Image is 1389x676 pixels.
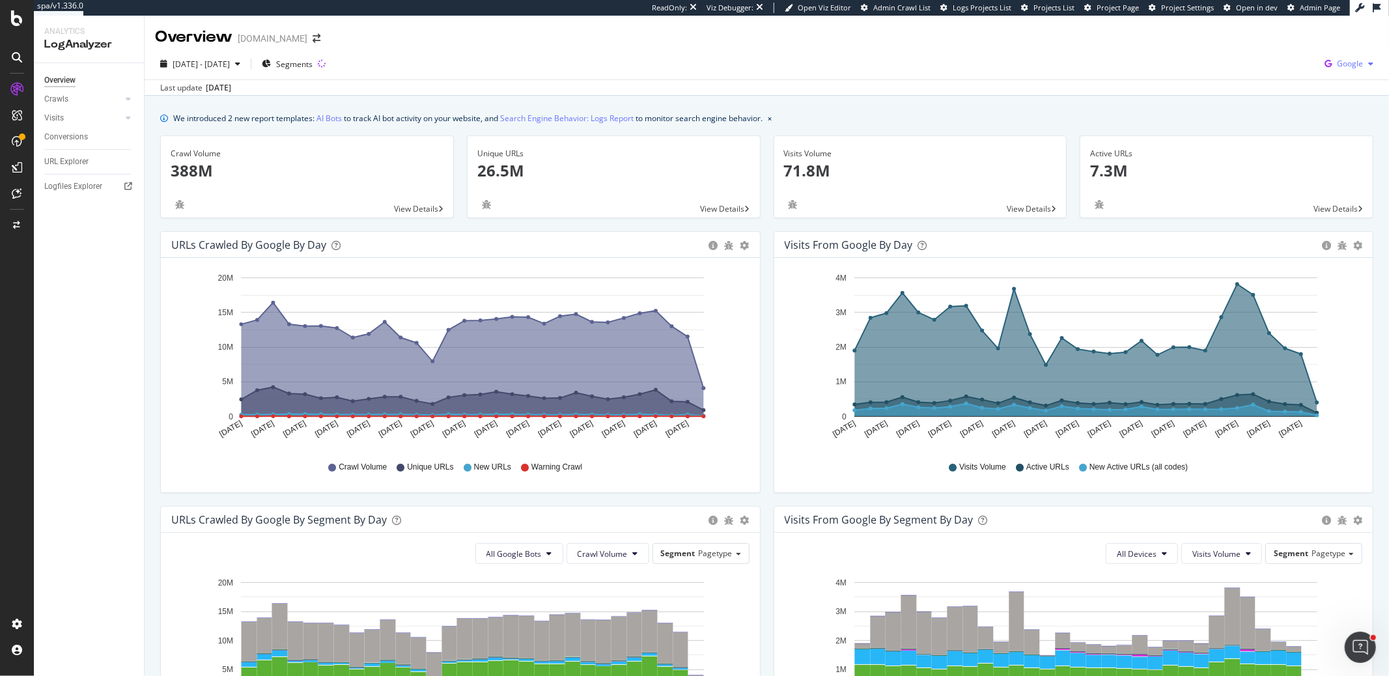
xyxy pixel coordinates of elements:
span: Admin Page [1300,3,1340,12]
span: Crawl Volume [578,548,628,559]
text: [DATE] [1150,419,1176,439]
text: [DATE] [313,419,339,439]
text: 0 [842,412,847,421]
a: Projects List [1021,3,1074,13]
button: close banner [765,109,775,128]
button: Segments [257,53,318,74]
div: Visits [44,111,64,125]
text: 2M [835,343,847,352]
text: [DATE] [1086,419,1112,439]
div: bug [1338,241,1347,250]
div: Visits from Google by day [785,238,913,251]
a: Open in dev [1224,3,1278,13]
button: All Devices [1106,543,1178,564]
text: 4M [835,274,847,283]
text: [DATE] [600,419,626,439]
button: Visits Volume [1181,543,1262,564]
text: [DATE] [895,419,921,439]
span: Admin Crawl List [873,3,931,12]
div: bug [171,200,189,209]
div: [DATE] [206,82,231,94]
div: gear [740,241,750,250]
text: 3M [835,308,847,317]
text: [DATE] [345,419,371,439]
a: Crawls [44,92,122,106]
text: 10M [218,636,233,645]
div: Last update [160,82,231,94]
div: bug [477,200,496,209]
text: [DATE] [1245,419,1271,439]
span: Project Settings [1161,3,1214,12]
text: [DATE] [927,419,953,439]
div: bug [725,516,734,525]
button: All Google Bots [475,543,563,564]
div: URLs Crawled by Google By Segment By Day [171,513,387,526]
a: Conversions [44,130,135,144]
span: Open Viz Editor [798,3,851,12]
text: 10M [218,343,233,352]
text: [DATE] [1277,419,1303,439]
span: View Details [701,203,745,214]
text: [DATE] [249,419,275,439]
span: View Details [394,203,438,214]
text: [DATE] [1182,419,1208,439]
span: Open in dev [1236,3,1278,12]
span: Segment [661,548,695,559]
button: [DATE] - [DATE] [155,53,246,74]
div: circle-info [1322,516,1331,525]
span: Pagetype [1312,548,1345,559]
text: [DATE] [281,419,307,439]
div: LogAnalyzer [44,37,133,52]
a: Logfiles Explorer [44,180,135,193]
div: info banner [160,111,1373,125]
text: [DATE] [568,419,595,439]
div: [DOMAIN_NAME] [238,32,307,45]
a: Project Page [1084,3,1139,13]
div: gear [1353,241,1362,250]
p: 71.8M [784,160,1057,182]
div: Visits from Google By Segment By Day [785,513,974,526]
span: Unique URLs [407,462,453,473]
svg: A chart. [171,268,750,449]
text: 15M [218,308,233,317]
div: Unique URLs [477,148,750,160]
div: Analytics [44,26,133,37]
text: 15M [218,607,233,616]
div: gear [1353,516,1362,525]
div: bug [725,241,734,250]
div: circle-info [1322,241,1331,250]
div: ReadOnly: [652,3,687,13]
span: All Devices [1117,548,1157,559]
div: Overview [155,26,232,48]
text: 20M [218,578,233,587]
text: [DATE] [473,419,499,439]
span: Visits Volume [959,462,1006,473]
a: Admin Page [1287,3,1340,13]
a: Overview [44,74,135,87]
text: [DATE] [632,419,658,439]
div: circle-info [709,241,718,250]
a: URL Explorer [44,155,135,169]
div: URL Explorer [44,155,89,169]
div: arrow-right-arrow-left [313,34,320,43]
div: Visits Volume [784,148,1057,160]
span: Visits Volume [1192,548,1241,559]
span: Google [1337,58,1363,69]
div: bug [1338,516,1347,525]
a: Logs Projects List [940,3,1011,13]
span: New URLs [474,462,511,473]
text: [DATE] [959,419,985,439]
span: [DATE] - [DATE] [173,59,230,70]
div: We introduced 2 new report templates: to track AI bot activity on your website, and to monitor se... [173,111,763,125]
p: 7.3M [1090,160,1363,182]
text: [DATE] [1022,419,1048,439]
text: [DATE] [377,419,403,439]
text: [DATE] [831,419,857,439]
a: Admin Crawl List [861,3,931,13]
text: 2M [835,636,847,645]
p: 26.5M [477,160,750,182]
div: URLs Crawled by Google by day [171,238,326,251]
span: View Details [1007,203,1051,214]
div: gear [740,516,750,525]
